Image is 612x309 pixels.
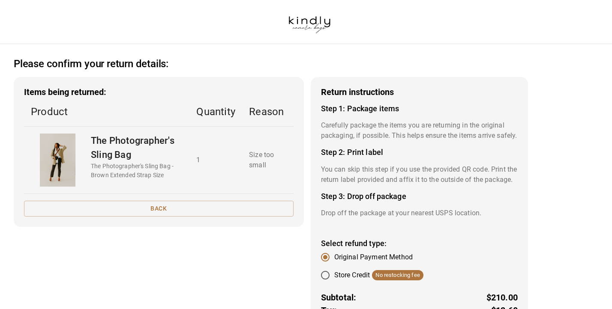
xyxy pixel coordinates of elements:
div: Store Credit [334,270,423,280]
h3: Items being returned: [24,87,294,97]
img: kindlycamerabags.myshopify.com-b37650f6-6cf4-42a0-a808-989f93ebecdf [276,3,342,40]
h4: Step 3: Drop off package [321,192,518,201]
h4: Select refund type: [321,239,518,248]
p: The Photographer's Sling Bag - Brown Extended Strap Size [91,162,183,180]
h2: Please confirm your return details: [14,58,168,70]
h4: Step 2: Print label [321,148,518,157]
p: Size too small [249,150,286,170]
p: Subtotal: [321,291,357,304]
span: No restocking fee [372,271,423,279]
p: Product [31,104,183,119]
p: You can skip this step if you use the provided QR code. Print the return label provided and affix... [321,164,518,185]
p: $210.00 [486,291,518,304]
p: Reason [249,104,286,119]
h4: Step 1: Package items [321,104,518,113]
h3: Return instructions [321,87,518,97]
p: 1 [196,155,235,165]
p: The Photographer's Sling Bag [91,134,183,162]
p: Drop off the package at your nearest USPS location. [321,208,518,218]
button: Back [24,201,294,217]
p: Carefully package the items you are returning in the original packaging, if possible. This helps ... [321,120,518,141]
p: Quantity [196,104,235,119]
span: Original Payment Method [334,252,413,262]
